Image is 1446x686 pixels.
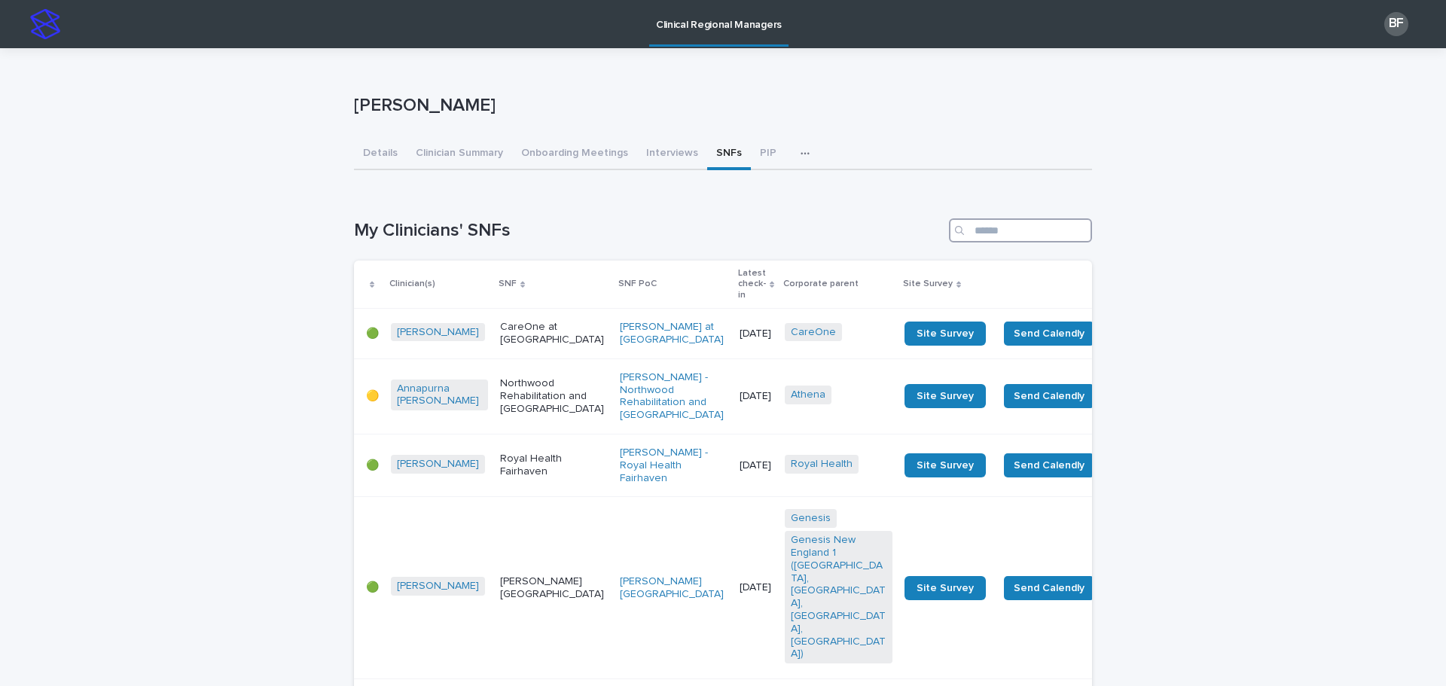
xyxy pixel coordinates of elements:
button: Send Calendly [1004,453,1094,477]
tr: 🟢[PERSON_NAME] Royal Health Fairhaven[PERSON_NAME] - Royal Health Fairhaven [DATE]Royal Health Si... [354,434,1207,496]
button: Onboarding Meetings [512,139,637,170]
p: [DATE] [740,390,773,403]
a: Genesis [791,512,831,525]
p: CareOne at [GEOGRAPHIC_DATA] [500,321,608,346]
span: Site Survey [917,460,974,471]
button: Interviews [637,139,707,170]
p: Clinician(s) [389,276,435,292]
div: BF [1384,12,1408,36]
a: CareOne [791,326,836,339]
p: Corporate parent [783,276,859,292]
a: [PERSON_NAME] [397,458,479,471]
a: [PERSON_NAME][GEOGRAPHIC_DATA] [620,575,728,601]
tr: 🟢[PERSON_NAME] [PERSON_NAME][GEOGRAPHIC_DATA][PERSON_NAME][GEOGRAPHIC_DATA] [DATE]Genesis Genesis... [354,497,1207,679]
span: Send Calendly [1014,458,1084,473]
p: 🟡 [366,390,379,403]
h1: My Clinicians' SNFs [354,220,943,242]
span: Site Survey [917,583,974,593]
a: Genesis New England 1 ([GEOGRAPHIC_DATA], [GEOGRAPHIC_DATA], [GEOGRAPHIC_DATA], [GEOGRAPHIC_DATA]) [791,534,886,660]
p: 🟢 [366,328,379,340]
span: Send Calendly [1014,326,1084,341]
img: stacker-logo-s-only.png [30,9,60,39]
p: [DATE] [740,581,773,594]
a: Athena [791,389,825,401]
a: Site Survey [905,322,986,346]
tr: 🟡Annapurna [PERSON_NAME] Northwood Rehabilitation and [GEOGRAPHIC_DATA][PERSON_NAME] - Northwood ... [354,358,1207,434]
input: Search [949,218,1092,242]
p: [PERSON_NAME] [354,95,1086,117]
a: Site Survey [905,453,986,477]
p: 🟢 [366,459,379,472]
p: SNF PoC [618,276,657,292]
a: [PERSON_NAME] at [GEOGRAPHIC_DATA] [620,321,728,346]
span: Site Survey [917,391,974,401]
a: Site Survey [905,576,986,600]
p: SNF [499,276,517,292]
a: [PERSON_NAME] [397,326,479,339]
button: SNFs [707,139,751,170]
p: [DATE] [740,328,773,340]
tr: 🟢[PERSON_NAME] CareOne at [GEOGRAPHIC_DATA][PERSON_NAME] at [GEOGRAPHIC_DATA] [DATE]CareOne Site ... [354,309,1207,359]
span: Site Survey [917,328,974,339]
a: [PERSON_NAME] - Royal Health Fairhaven [620,447,728,484]
button: Send Calendly [1004,576,1094,600]
span: Send Calendly [1014,581,1084,596]
a: Royal Health [791,458,853,471]
a: Annapurna [PERSON_NAME] [397,383,482,408]
button: Clinician Summary [407,139,512,170]
a: [PERSON_NAME] - Northwood Rehabilitation and [GEOGRAPHIC_DATA] [620,371,728,422]
button: PIP [751,139,786,170]
p: Site Survey [903,276,953,292]
p: Latest check-in [738,265,766,303]
p: Northwood Rehabilitation and [GEOGRAPHIC_DATA] [500,377,608,415]
a: [PERSON_NAME] [397,580,479,593]
span: Send Calendly [1014,389,1084,404]
p: [DATE] [740,459,773,472]
button: Send Calendly [1004,322,1094,346]
p: 🟢 [366,581,379,594]
p: [PERSON_NAME][GEOGRAPHIC_DATA] [500,575,608,601]
button: Send Calendly [1004,384,1094,408]
p: Royal Health Fairhaven [500,453,608,478]
button: Details [354,139,407,170]
a: Site Survey [905,384,986,408]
